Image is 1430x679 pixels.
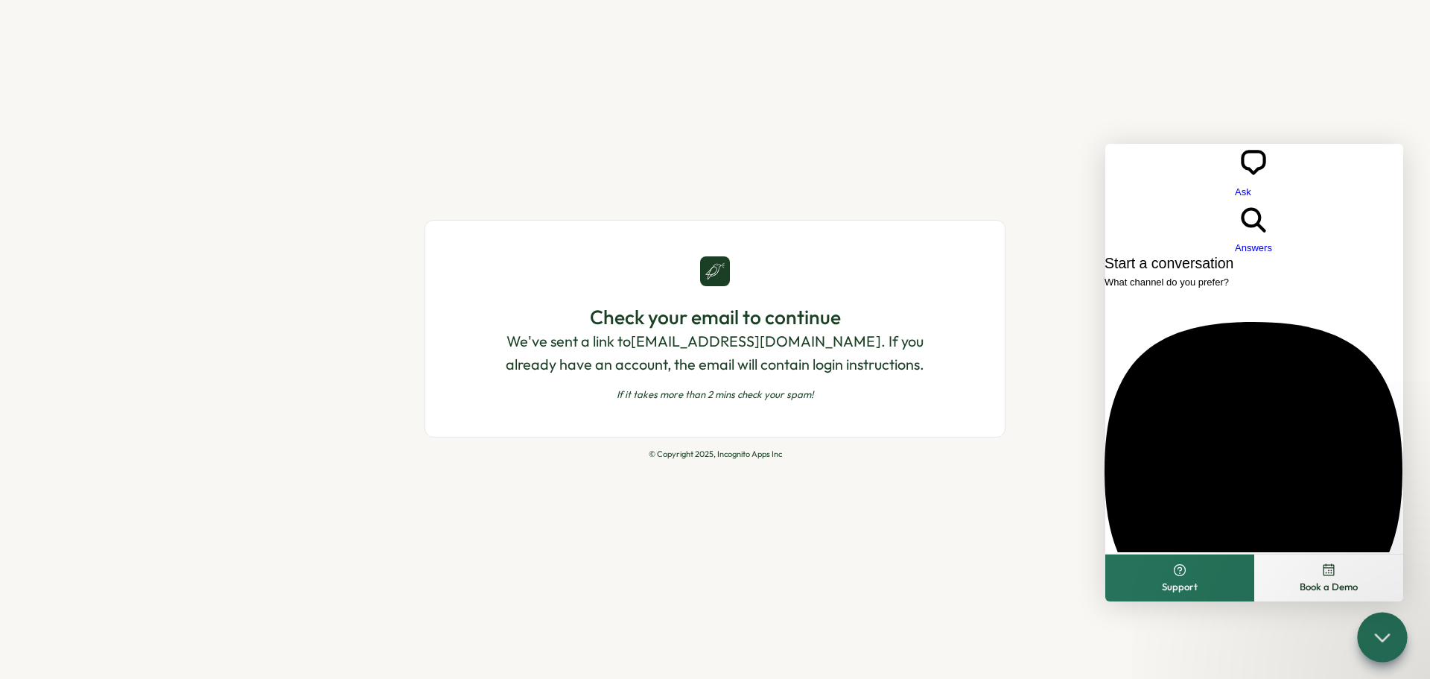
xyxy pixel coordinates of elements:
[485,304,945,330] h1: Check your email to continue
[425,449,1005,459] p: © Copyright 2025, Incognito Apps Inc
[1300,581,1358,594] span: Book a Demo
[1105,555,1254,601] button: Support
[485,330,945,376] p: We've sent a link to [EMAIL_ADDRESS][DOMAIN_NAME] . If you already have an account, the email wil...
[1105,144,1402,552] iframe: Help Scout Beacon - Live Chat, Contact Form, and Knowledge Base
[485,388,945,402] p: If it takes more than 2 mins check your spam!
[1162,581,1198,594] span: Support
[1254,555,1403,601] button: Book a Demo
